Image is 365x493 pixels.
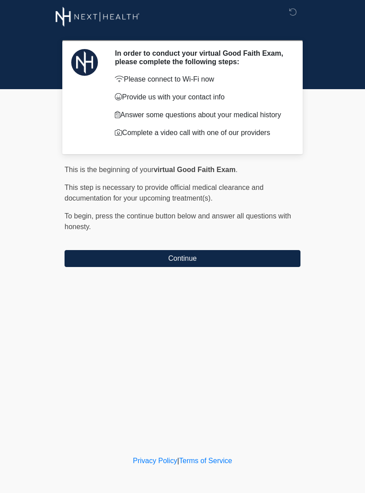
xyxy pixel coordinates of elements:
a: | [177,457,179,464]
span: press the continue button below and answer all questions with honesty. [65,212,291,230]
span: . [235,166,237,173]
p: Complete a video call with one of our providers [115,127,287,138]
p: Provide us with your contact info [115,92,287,103]
span: This is the beginning of your [65,166,154,173]
span: To begin, [65,212,95,220]
button: Continue [65,250,300,267]
a: Terms of Service [179,457,232,464]
span: This step is necessary to provide official medical clearance and documentation for your upcoming ... [65,184,264,202]
img: Next-Health Montecito Logo [56,7,140,27]
strong: virtual Good Faith Exam [154,166,235,173]
h2: In order to conduct your virtual Good Faith Exam, please complete the following steps: [115,49,287,66]
p: Answer some questions about your medical history [115,110,287,120]
p: Please connect to Wi-Fi now [115,74,287,85]
a: Privacy Policy [133,457,178,464]
img: Agent Avatar [71,49,98,76]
